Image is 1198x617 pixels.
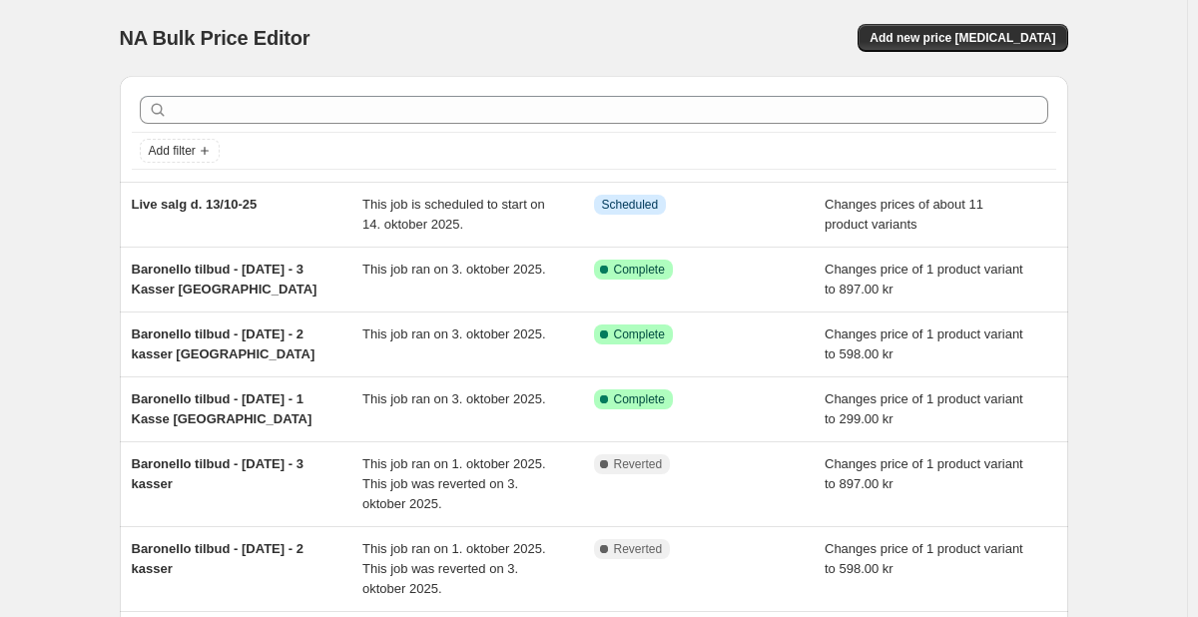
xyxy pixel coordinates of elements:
[362,326,546,341] span: This job ran on 3. oktober 2025.
[614,326,665,342] span: Complete
[149,143,196,159] span: Add filter
[614,541,663,557] span: Reverted
[825,541,1023,576] span: Changes price of 1 product variant to 598.00 kr
[132,541,303,576] span: Baronello tilbud - [DATE] - 2 kasser
[132,391,312,426] span: Baronello tilbud - [DATE] - 1 Kasse [GEOGRAPHIC_DATA]
[602,197,659,213] span: Scheduled
[362,262,546,277] span: This job ran on 3. oktober 2025.
[825,391,1023,426] span: Changes price of 1 product variant to 299.00 kr
[140,139,220,163] button: Add filter
[362,391,546,406] span: This job ran on 3. oktober 2025.
[858,24,1067,52] button: Add new price [MEDICAL_DATA]
[825,197,983,232] span: Changes prices of about 11 product variants
[362,197,545,232] span: This job is scheduled to start on 14. oktober 2025.
[825,456,1023,491] span: Changes price of 1 product variant to 897.00 kr
[825,262,1023,297] span: Changes price of 1 product variant to 897.00 kr
[120,27,310,49] span: NA Bulk Price Editor
[614,456,663,472] span: Reverted
[825,326,1023,361] span: Changes price of 1 product variant to 598.00 kr
[362,541,546,596] span: This job ran on 1. oktober 2025. This job was reverted on 3. oktober 2025.
[870,30,1055,46] span: Add new price [MEDICAL_DATA]
[132,326,315,361] span: Baronello tilbud - [DATE] - 2 kasser [GEOGRAPHIC_DATA]
[132,456,303,491] span: Baronello tilbud - [DATE] - 3 kasser
[362,456,546,511] span: This job ran on 1. oktober 2025. This job was reverted on 3. oktober 2025.
[132,197,258,212] span: Live salg d. 13/10-25
[614,391,665,407] span: Complete
[132,262,317,297] span: Baronello tilbud - [DATE] - 3 Kasser [GEOGRAPHIC_DATA]
[614,262,665,278] span: Complete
